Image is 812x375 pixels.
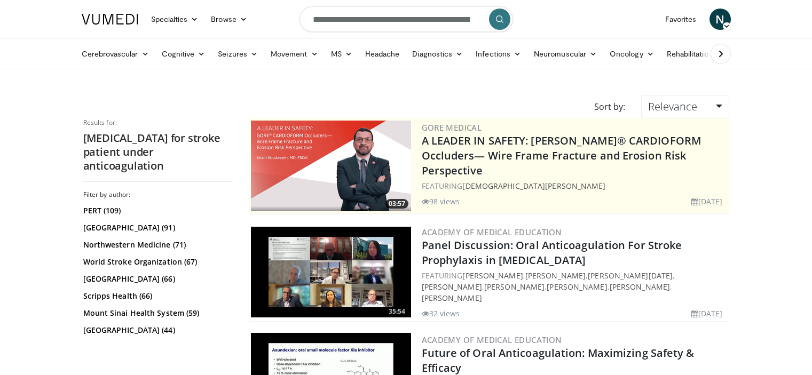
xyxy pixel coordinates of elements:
span: Relevance [648,99,697,114]
div: FEATURING , , , , , , , [422,270,727,304]
a: Favorites [659,9,703,30]
a: 03:57 [251,121,411,211]
a: Cerebrovascular [75,43,155,65]
a: Northwestern Medicine (71) [83,240,230,250]
input: Search topics, interventions [299,6,513,32]
li: 32 views [422,308,460,319]
a: [GEOGRAPHIC_DATA] (66) [83,274,230,284]
span: 35:54 [385,307,408,316]
h2: [MEDICAL_DATA] for stroke patient under anticoagulation [83,131,233,173]
a: A LEADER IN SAFETY: [PERSON_NAME]® CARDIOFORM Occluders— Wire Frame Fracture and Erosion Risk Per... [422,133,701,178]
li: [DATE] [691,308,723,319]
div: FEATURING [422,180,727,192]
a: Rehabilitation [660,43,719,65]
a: PERT (109) [83,205,230,216]
a: Movement [264,43,325,65]
a: Mount Sinai Health System (59) [83,308,230,318]
a: Future of Oral Anticoagulation: Maximizing Safety & Efficacy [422,346,695,375]
a: [PERSON_NAME] [422,282,482,292]
a: [PERSON_NAME] [610,282,670,292]
a: Academy of Medical Education [422,334,562,345]
a: [PERSON_NAME] [525,270,586,281]
a: [PERSON_NAME][DATE] [588,270,673,281]
img: VuMedi Logo [82,14,138,25]
a: Specialties [145,9,205,30]
a: Academy of Medical Education [422,227,562,237]
a: [GEOGRAPHIC_DATA] (44) [83,325,230,336]
a: [PERSON_NAME] [422,293,482,303]
a: Panel Discussion: Oral Anticoagulation For Stroke Prophylaxis in [MEDICAL_DATA] [422,238,682,267]
a: [PERSON_NAME] [462,270,523,281]
h3: Filter by author: [83,190,233,199]
a: Browse [204,9,254,30]
a: World Stroke Organization (67) [83,257,230,267]
a: [DEMOGRAPHIC_DATA][PERSON_NAME] [462,181,605,191]
a: Neuromuscular [527,43,603,65]
a: Seizures [211,43,264,65]
span: 03:57 [385,199,408,209]
li: 98 views [422,196,460,207]
a: Headache [359,43,406,65]
a: [PERSON_NAME] [484,282,545,292]
img: 25f286d5-cbce-4cd7-b7fb-2b6bf01c7202.300x170_q85_crop-smart_upscale.jpg [251,227,411,317]
a: Scripps Health (66) [83,291,230,301]
img: 9990610e-7b98-4a1a-8e13-3eef897f3a0c.png.300x170_q85_crop-smart_upscale.png [251,121,411,211]
a: Relevance [641,95,729,118]
a: Gore Medical [422,122,482,133]
a: Oncology [603,43,660,65]
div: Sort by: [586,95,633,118]
li: [DATE] [691,196,723,207]
a: Cognitive [155,43,212,65]
a: 35:54 [251,227,411,317]
a: [PERSON_NAME] [547,282,607,292]
a: MS [325,43,359,65]
a: [GEOGRAPHIC_DATA] (91) [83,222,230,233]
a: Infections [469,43,527,65]
a: N [709,9,731,30]
a: Diagnostics [406,43,469,65]
p: Results for: [83,118,233,127]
